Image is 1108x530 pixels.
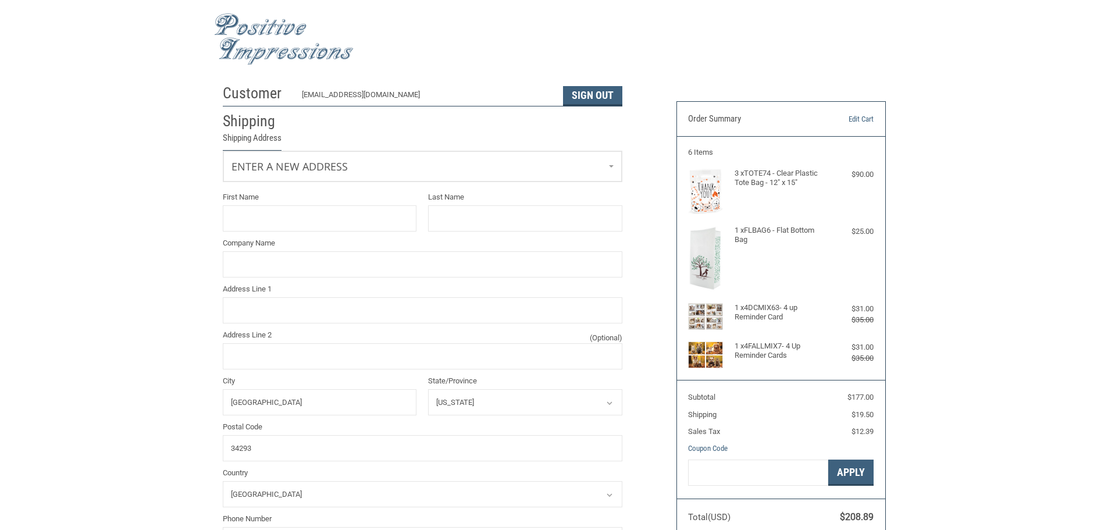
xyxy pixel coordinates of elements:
label: Address Line 2 [223,329,622,341]
span: Total (USD) [688,512,731,522]
span: Subtotal [688,393,715,401]
div: $25.00 [827,226,874,237]
label: Phone Number [223,513,622,525]
span: Enter a new address [231,159,348,173]
label: First Name [223,191,417,203]
h4: 1 x 4DCMIX63- 4 up Reminder Card [735,303,825,322]
h4: 1 x 4FALLMIX7- 4 Up Reminder Cards [735,342,825,361]
span: $19.50 [852,410,874,419]
span: $177.00 [847,393,874,401]
label: City [223,375,417,387]
button: Apply [828,460,874,486]
span: Sales Tax [688,427,720,436]
div: $90.00 [827,169,874,180]
a: Edit Cart [814,113,874,125]
h3: 6 Items [688,148,874,157]
h4: 3 x TOTE74 - Clear Plastic Tote Bag - 12" x 15" [735,169,825,188]
div: [EMAIL_ADDRESS][DOMAIN_NAME] [302,89,551,106]
small: (Optional) [590,332,622,344]
h3: Order Summary [688,113,814,125]
label: Last Name [428,191,622,203]
div: $31.00 [827,342,874,353]
button: Sign Out [563,86,622,106]
div: $35.00 [827,353,874,364]
label: State/Province [428,375,622,387]
a: Enter or select a different address [223,151,622,182]
h4: 1 x FLBAG6 - Flat Bottom Bag [735,226,825,245]
a: Coupon Code [688,444,728,453]
label: Postal Code [223,421,622,433]
legend: Shipping Address [223,131,282,151]
label: Country [223,467,622,479]
div: $35.00 [827,314,874,326]
span: $12.39 [852,427,874,436]
span: $208.89 [840,511,874,522]
div: $31.00 [827,303,874,315]
img: Positive Impressions [214,13,354,65]
label: Address Line 1 [223,283,622,295]
input: Gift Certificate or Coupon Code [688,460,828,486]
label: Company Name [223,237,622,249]
span: Shipping [688,410,717,419]
h2: Customer [223,84,291,103]
h2: Shipping [223,112,291,131]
